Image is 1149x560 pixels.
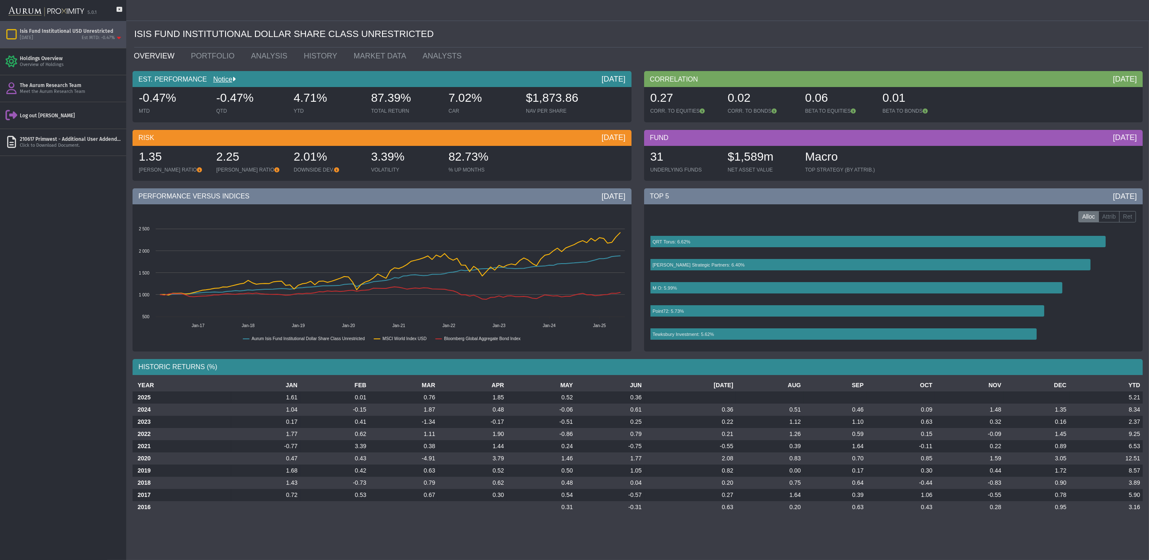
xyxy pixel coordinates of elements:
[644,379,736,391] th: [DATE]
[1004,428,1069,440] td: 1.45
[369,404,438,416] td: 1.87
[133,71,632,87] div: EST. PERFORMANCE
[438,440,507,452] td: 1.44
[443,323,456,328] text: Jan-22
[644,416,736,428] td: 0.22
[133,452,231,465] th: 2020
[133,359,1143,375] div: HISTORIC RETURNS (%)
[866,416,935,428] td: 0.63
[576,379,645,391] th: JUN
[139,249,149,254] text: 2 000
[347,48,416,64] a: MARKET DATA
[653,239,690,244] text: QRT Torus: 6.62%
[650,166,719,173] div: UNDERLYING FUNDS
[231,465,300,477] td: 1.68
[444,336,521,341] text: Bloomberg Global Aggregate Bond Index
[185,48,245,64] a: PORTFOLIO
[300,379,369,391] th: FEB
[20,136,123,143] div: 210617 Primwest - Additional User Addendum - [PERSON_NAME].pdf
[1119,211,1136,223] label: Ret
[576,452,645,465] td: 1.77
[438,379,507,391] th: APR
[448,149,517,166] div: 82.73%
[1069,379,1143,391] th: YTD
[1069,489,1143,501] td: 5.90
[82,35,115,41] div: Est MTD: -0.47%
[576,489,645,501] td: -0.57
[526,108,595,114] div: NAV PER SHARE
[1069,465,1143,477] td: 8.57
[416,48,472,64] a: ANALYSTS
[507,477,576,489] td: 0.48
[728,166,797,173] div: NET ASSET VALUE
[507,428,576,440] td: -0.86
[1113,74,1137,84] div: [DATE]
[1004,404,1069,416] td: 1.35
[1099,211,1120,223] label: Attrib
[644,428,736,440] td: 0.21
[1069,440,1143,452] td: 6.53
[526,90,595,108] div: $1,873.86
[803,428,866,440] td: 0.59
[866,477,935,489] td: -0.44
[803,404,866,416] td: 0.46
[803,465,866,477] td: 0.17
[1004,489,1069,501] td: 0.78
[728,108,797,114] div: CORR. TO BONDS
[133,130,632,146] div: RISK
[448,166,517,173] div: % UP MONTHS
[231,489,300,501] td: 0.72
[1004,452,1069,465] td: 3.05
[644,130,1143,146] div: FUND
[252,336,365,341] text: Aurum Isis Fund Institutional Dollar Share Class Unrestricted
[1113,191,1137,201] div: [DATE]
[244,48,297,64] a: ANALYSIS
[139,271,149,275] text: 1 500
[805,108,874,114] div: BETA TO EQUITIES
[653,309,684,314] text: Point72: 5.73%
[576,391,645,404] td: 0.36
[803,501,866,513] td: 0.63
[191,323,204,328] text: Jan-17
[507,379,576,391] th: MAY
[300,477,369,489] td: -0.73
[803,416,866,428] td: 1.10
[803,452,866,465] td: 0.70
[576,477,645,489] td: 0.04
[300,428,369,440] td: 0.62
[736,440,804,452] td: 0.39
[369,440,438,452] td: 0.38
[1004,477,1069,489] td: 0.90
[805,166,875,173] div: TOP STRATEGY (BY ATTRIB.)
[369,489,438,501] td: 0.67
[369,416,438,428] td: -1.34
[866,489,935,501] td: 1.06
[300,465,369,477] td: 0.42
[297,48,347,64] a: HISTORY
[805,149,875,166] div: Macro
[644,501,736,513] td: 0.63
[1069,416,1143,428] td: 2.37
[935,379,1004,391] th: NOV
[576,416,645,428] td: 0.25
[133,465,231,477] th: 2019
[294,149,363,166] div: 2.01%
[216,166,285,173] div: [PERSON_NAME] RATIO
[736,452,804,465] td: 0.83
[139,149,208,166] div: 1.35
[1004,416,1069,428] td: 0.16
[576,428,645,440] td: 0.79
[369,477,438,489] td: 0.79
[20,55,123,62] div: Holdings Overview
[231,440,300,452] td: -0.77
[935,501,1004,513] td: 0.28
[300,416,369,428] td: 0.41
[644,188,1143,204] div: TOP 5
[803,379,866,391] th: SEP
[134,21,1143,48] div: ISIS FUND INSTITUTIONAL DOLLAR SHARE CLASS UNRESTRICTED
[650,91,674,104] span: 0.27
[369,428,438,440] td: 1.11
[438,465,507,477] td: 0.52
[736,379,804,391] th: AUG
[231,391,300,404] td: 1.61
